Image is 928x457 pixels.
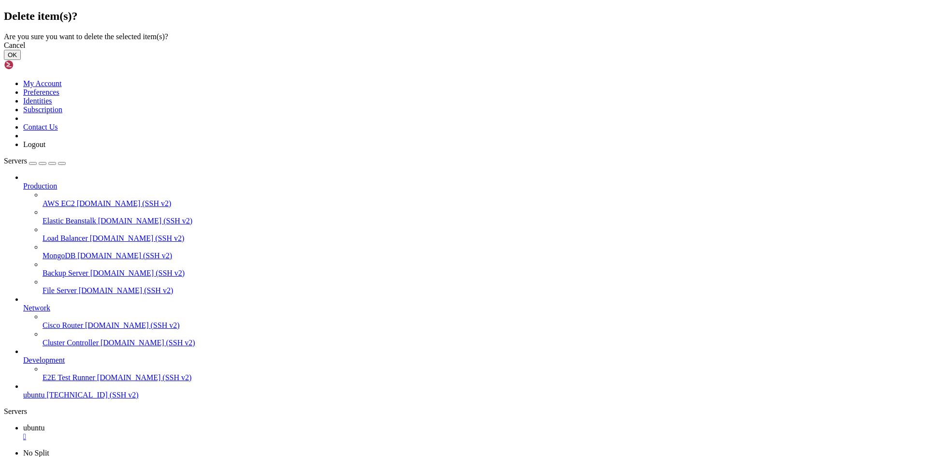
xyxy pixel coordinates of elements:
[23,295,924,347] li: Network
[43,269,88,277] span: Backup Server
[23,182,924,191] a: Production
[43,269,924,278] a: Backup Server [DOMAIN_NAME] (SSH v2)
[43,199,924,208] a: AWS EC2 [DOMAIN_NAME] (SSH v2)
[43,365,924,382] li: E2E Test Runner [DOMAIN_NAME] (SSH v2)
[4,10,924,23] h2: Delete item(s)?
[43,199,75,207] span: AWS EC2
[23,182,57,190] span: Production
[23,391,924,399] a: ubuntu [TECHNICAL_ID] (SSH v2)
[43,278,924,295] li: File Server [DOMAIN_NAME] (SSH v2)
[43,217,96,225] span: Elastic Beanstalk
[90,234,185,242] span: [DOMAIN_NAME] (SSH v2)
[90,269,185,277] span: [DOMAIN_NAME] (SSH v2)
[43,260,924,278] li: Backup Server [DOMAIN_NAME] (SSH v2)
[4,32,924,41] div: Are you sure you want to delete the selected item(s)?
[97,373,192,382] span: [DOMAIN_NAME] (SSH v2)
[43,191,924,208] li: AWS EC2 [DOMAIN_NAME] (SSH v2)
[43,339,924,347] a: Cluster Controller [DOMAIN_NAME] (SSH v2)
[43,251,924,260] a: MongoDB [DOMAIN_NAME] (SSH v2)
[23,123,58,131] a: Contact Us
[23,391,44,399] span: ubuntu
[23,424,924,441] a: ubuntu
[4,12,8,20] div: (0, 1)
[23,356,65,364] span: Development
[43,321,924,330] a: Cisco Router [DOMAIN_NAME] (SSH v2)
[23,97,52,105] a: Identities
[43,234,88,242] span: Load Balancer
[23,88,59,96] a: Preferences
[23,304,50,312] span: Network
[43,286,924,295] a: File Server [DOMAIN_NAME] (SSH v2)
[43,321,83,329] span: Cisco Router
[23,382,924,399] li: ubuntu [TECHNICAL_ID] (SSH v2)
[23,347,924,382] li: Development
[101,339,195,347] span: [DOMAIN_NAME] (SSH v2)
[43,243,924,260] li: MongoDB [DOMAIN_NAME] (SSH v2)
[4,4,802,12] x-row: Connecting [TECHNICAL_ID]...
[43,251,75,260] span: MongoDB
[43,330,924,347] li: Cluster Controller [DOMAIN_NAME] (SSH v2)
[23,356,924,365] a: Development
[79,286,174,295] span: [DOMAIN_NAME] (SSH v2)
[43,312,924,330] li: Cisco Router [DOMAIN_NAME] (SSH v2)
[43,208,924,225] li: Elastic Beanstalk [DOMAIN_NAME] (SSH v2)
[23,79,62,88] a: My Account
[4,157,27,165] span: Servers
[98,217,193,225] span: [DOMAIN_NAME] (SSH v2)
[23,304,924,312] a: Network
[43,286,77,295] span: File Server
[85,321,180,329] span: [DOMAIN_NAME] (SSH v2)
[4,157,66,165] a: Servers
[4,50,21,60] button: OK
[43,339,99,347] span: Cluster Controller
[43,234,924,243] a: Load Balancer [DOMAIN_NAME] (SSH v2)
[43,373,95,382] span: E2E Test Runner
[4,41,924,50] div: Cancel
[46,391,138,399] span: [TECHNICAL_ID] (SSH v2)
[4,407,924,416] div: Servers
[77,251,172,260] span: [DOMAIN_NAME] (SSH v2)
[23,449,49,457] a: No Split
[23,140,45,148] a: Logout
[23,432,924,441] a: 
[43,217,924,225] a: Elastic Beanstalk [DOMAIN_NAME] (SSH v2)
[77,199,172,207] span: [DOMAIN_NAME] (SSH v2)
[4,60,59,70] img: Shellngn
[23,173,924,295] li: Production
[43,373,924,382] a: E2E Test Runner [DOMAIN_NAME] (SSH v2)
[23,105,62,114] a: Subscription
[43,225,924,243] li: Load Balancer [DOMAIN_NAME] (SSH v2)
[23,424,44,432] span: ubuntu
